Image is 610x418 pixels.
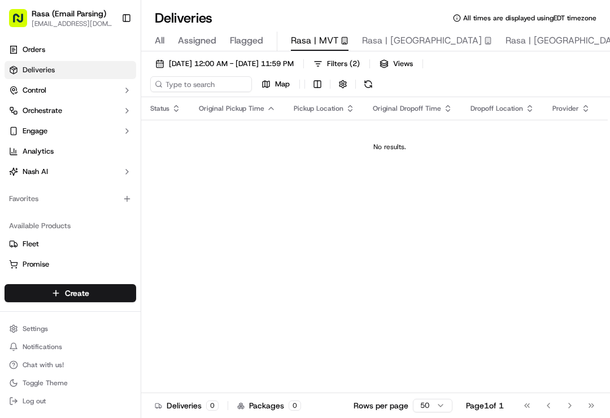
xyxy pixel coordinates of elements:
div: 💻 [95,254,104,263]
span: Map [275,79,290,89]
div: Favorites [5,190,136,208]
a: Orders [5,41,136,59]
div: Page 1 of 1 [466,400,504,411]
p: Rows per page [354,400,408,411]
span: [PERSON_NAME] [35,175,91,184]
span: Toggle Theme [23,378,68,387]
span: Deliveries [23,65,55,75]
img: Jonathan Racinos [11,164,29,182]
div: Start new chat [51,108,185,119]
span: [DATE] [100,175,123,184]
a: Fleet [9,239,132,249]
span: Dropoff Location [470,104,523,113]
button: Fleet [5,235,136,253]
span: Views [393,59,413,69]
span: Original Dropoff Time [373,104,441,113]
span: • [94,175,98,184]
span: Status [150,104,169,113]
span: Promise [23,259,49,269]
span: Analytics [23,146,54,156]
span: [DATE] 12:00 AM - [DATE] 11:59 PM [169,59,294,69]
a: 💻API Documentation [91,248,186,268]
div: We're available if you need us! [51,119,155,128]
div: Past conversations [11,147,76,156]
span: ( 2 ) [350,59,360,69]
button: Views [374,56,418,72]
span: Nash AI [23,167,48,177]
a: Analytics [5,142,136,160]
span: Flagged [230,34,263,47]
img: 1724597045416-56b7ee45-8013-43a0-a6f9-03cb97ddad50 [24,108,44,128]
div: Packages [237,400,301,411]
span: Original Pickup Time [199,104,264,113]
button: See all [175,145,206,158]
div: Deliveries [155,400,219,411]
div: 0 [289,400,301,411]
img: Jonathan Racinos [11,195,29,213]
span: Knowledge Base [23,252,86,264]
button: Orchestrate [5,102,136,120]
button: Create [5,284,136,302]
button: Log out [5,393,136,409]
span: All [155,34,164,47]
span: Pickup Location [294,104,343,113]
span: • [94,206,98,215]
span: All times are displayed using EDT timezone [463,14,596,23]
img: Nash [11,11,34,34]
span: [DATE] [100,206,123,215]
button: Engage [5,122,136,140]
div: Available Products [5,217,136,235]
span: Provider [552,104,579,113]
a: Deliveries [5,61,136,79]
span: Create [65,288,89,299]
button: Promise [5,255,136,273]
span: Notifications [23,342,62,351]
button: [EMAIL_ADDRESS][DOMAIN_NAME] [32,19,112,28]
h1: Deliveries [155,9,212,27]
div: 0 [206,400,219,411]
button: Rasa (Email Parsing) [32,8,106,19]
button: Start new chat [192,111,206,125]
button: Chat with us! [5,357,136,373]
button: Settings [5,321,136,337]
button: [DATE] 12:00 AM - [DATE] 11:59 PM [150,56,299,72]
button: Control [5,81,136,99]
span: Control [23,85,46,95]
span: Pylon [112,280,137,289]
input: Type to search [150,76,252,92]
a: Promise [9,259,132,269]
button: Filters(2) [308,56,365,72]
button: Toggle Theme [5,375,136,391]
a: Powered byPylon [80,280,137,289]
span: Assigned [178,34,216,47]
button: Refresh [360,76,376,92]
button: Notifications [5,339,136,355]
span: Orchestrate [23,106,62,116]
span: Chat with us! [23,360,64,369]
input: Got a question? Start typing here... [29,73,203,85]
span: API Documentation [107,252,181,264]
img: 1736555255976-a54dd68f-1ca7-489b-9aae-adbdc363a1c4 [11,108,32,128]
a: 📗Knowledge Base [7,248,91,268]
button: Map [256,76,295,92]
span: Filters [327,59,360,69]
span: Settings [23,324,48,333]
span: Fleet [23,239,39,249]
span: [PERSON_NAME] [35,206,91,215]
span: Log out [23,397,46,406]
span: Rasa | MVT [291,34,338,47]
button: Rasa (Email Parsing)[EMAIL_ADDRESS][DOMAIN_NAME] [5,5,117,32]
span: Rasa | [GEOGRAPHIC_DATA] [362,34,482,47]
span: Orders [23,45,45,55]
div: 📗 [11,254,20,263]
button: Nash AI [5,163,136,181]
span: Engage [23,126,47,136]
p: Welcome 👋 [11,45,206,63]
